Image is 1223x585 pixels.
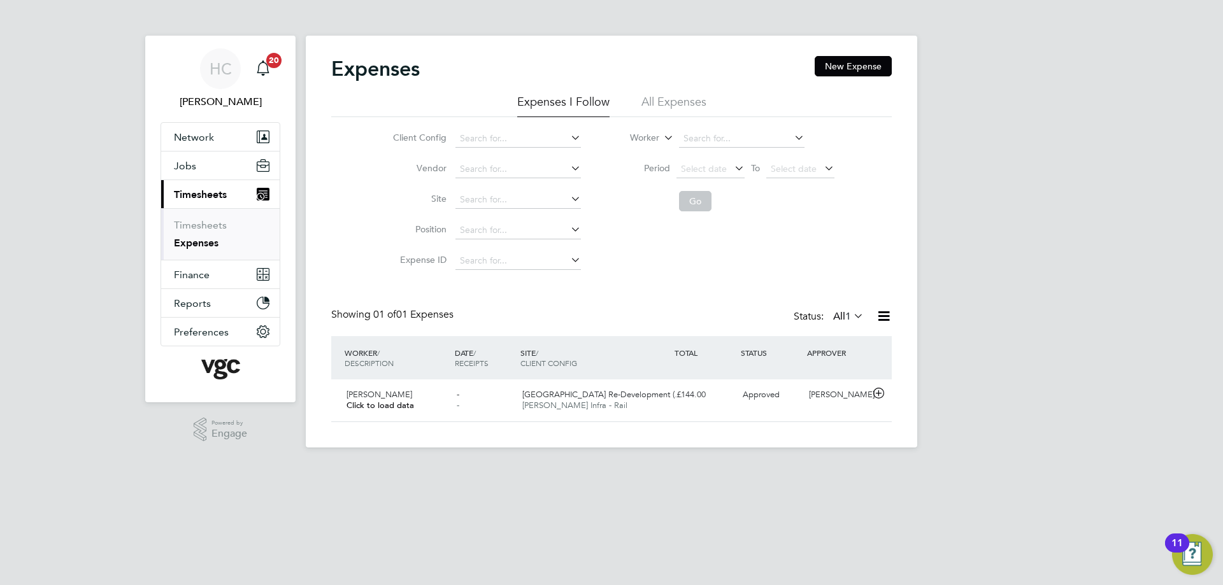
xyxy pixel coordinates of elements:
span: Preferences [174,326,229,338]
a: Timesheets [174,219,227,231]
input: Search for... [455,222,581,239]
span: Jobs [174,160,196,172]
div: £144.00 [671,384,738,405]
h2: Expenses [331,56,420,81]
span: [GEOGRAPHIC_DATA] Re-Development (… [522,389,683,400]
a: Powered byEngage [194,418,248,442]
span: Click to load data [347,400,414,411]
label: Vendor [389,162,447,174]
span: 01 of [373,308,396,321]
label: Position [389,223,447,235]
div: Showing [331,308,456,321]
span: RECEIPTS [455,358,489,368]
span: DESCRIPTION [345,358,394,368]
label: Site [389,193,447,204]
button: Jobs [161,152,280,180]
nav: Main navigation [145,36,296,402]
span: Select date [771,163,817,174]
div: 11 [1171,543,1183,560]
span: CLIENT CONFIG [520,358,577,368]
span: To [747,160,764,176]
button: Preferences [161,318,280,346]
span: - [457,400,459,411]
div: TOTAL [671,341,738,364]
li: All Expenses [641,94,706,117]
a: Expenses [174,237,218,249]
span: Timesheets [174,188,227,201]
button: Finance [161,260,280,288]
span: 20 [266,53,282,68]
button: Open Resource Center, 11 new notifications [1172,534,1213,575]
button: New Expense [815,56,892,76]
button: Go [679,191,712,211]
span: Approved [743,389,780,400]
div: SITE [517,341,671,374]
span: Select date [681,163,727,174]
span: - [457,389,459,400]
label: Period [613,162,670,174]
label: Client Config [389,132,447,143]
a: HC[PERSON_NAME] [161,48,280,109]
label: Worker [602,132,659,144]
span: [PERSON_NAME] Infra - Rail [522,400,627,411]
span: Engage [211,428,247,439]
span: / [377,348,380,358]
input: Search for... [455,252,581,270]
img: vgcgroup-logo-retina.png [201,359,240,379]
label: Expense ID [389,254,447,265]
div: Status: [794,308,866,326]
a: Go to home page [161,359,280,379]
span: Heena Chatrath [161,94,280,109]
span: [PERSON_NAME] [347,389,412,400]
input: Search for... [679,130,805,148]
li: Expenses I Follow [517,94,610,117]
span: / [536,348,538,358]
span: HC [210,60,232,77]
div: DATE [452,341,518,374]
button: Network [161,123,280,151]
span: 01 Expenses [373,308,454,321]
span: Finance [174,269,210,281]
input: Search for... [455,191,581,209]
button: Reports [161,289,280,317]
input: Search for... [455,160,581,178]
div: WORKER [341,341,452,374]
div: Timesheets [161,208,280,260]
span: Network [174,131,214,143]
span: 1 [845,310,851,323]
span: Powered by [211,418,247,428]
span: Reports [174,297,211,309]
div: STATUS [738,341,804,364]
div: [PERSON_NAME] [804,384,870,405]
input: Search for... [455,130,581,148]
label: All [833,310,864,323]
button: Timesheets [161,180,280,208]
a: 20 [250,48,276,89]
div: APPROVER [804,341,870,364]
span: / [473,348,476,358]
